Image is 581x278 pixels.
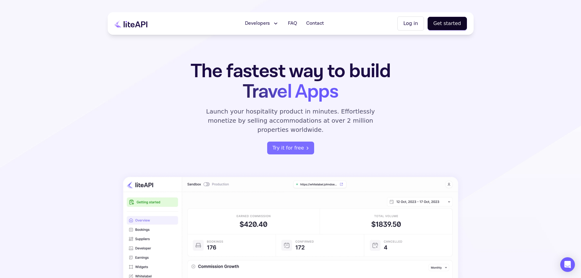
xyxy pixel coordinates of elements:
h1: The fastest way to build [171,61,410,102]
span: Developers [245,20,270,27]
span: Travel Apps [243,79,338,104]
p: Launch your hospitality product in minutes. Effortlessly monetize by selling accommodations at ov... [199,107,382,134]
button: Get started [428,17,467,30]
button: Try it for free [267,142,314,154]
span: Contact [306,20,324,27]
button: Developers [241,17,282,30]
a: Contact [303,17,328,30]
a: FAQ [284,17,301,30]
span: FAQ [288,20,297,27]
a: register [267,142,314,154]
button: Log in [397,16,424,31]
div: Open Intercom Messenger [560,257,575,272]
